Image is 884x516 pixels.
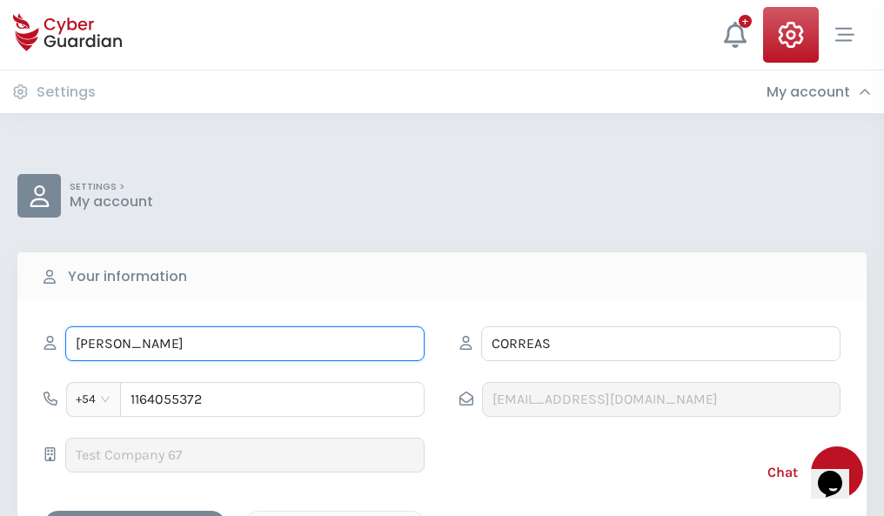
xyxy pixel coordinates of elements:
h3: Settings [37,84,96,101]
span: +54 [76,386,111,412]
span: Chat [767,462,798,483]
div: My account [767,84,871,101]
b: Your information [68,266,187,287]
iframe: chat widget [811,446,867,499]
p: SETTINGS > [70,181,153,193]
h3: My account [767,84,850,101]
div: + [739,15,752,28]
p: My account [70,193,153,211]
